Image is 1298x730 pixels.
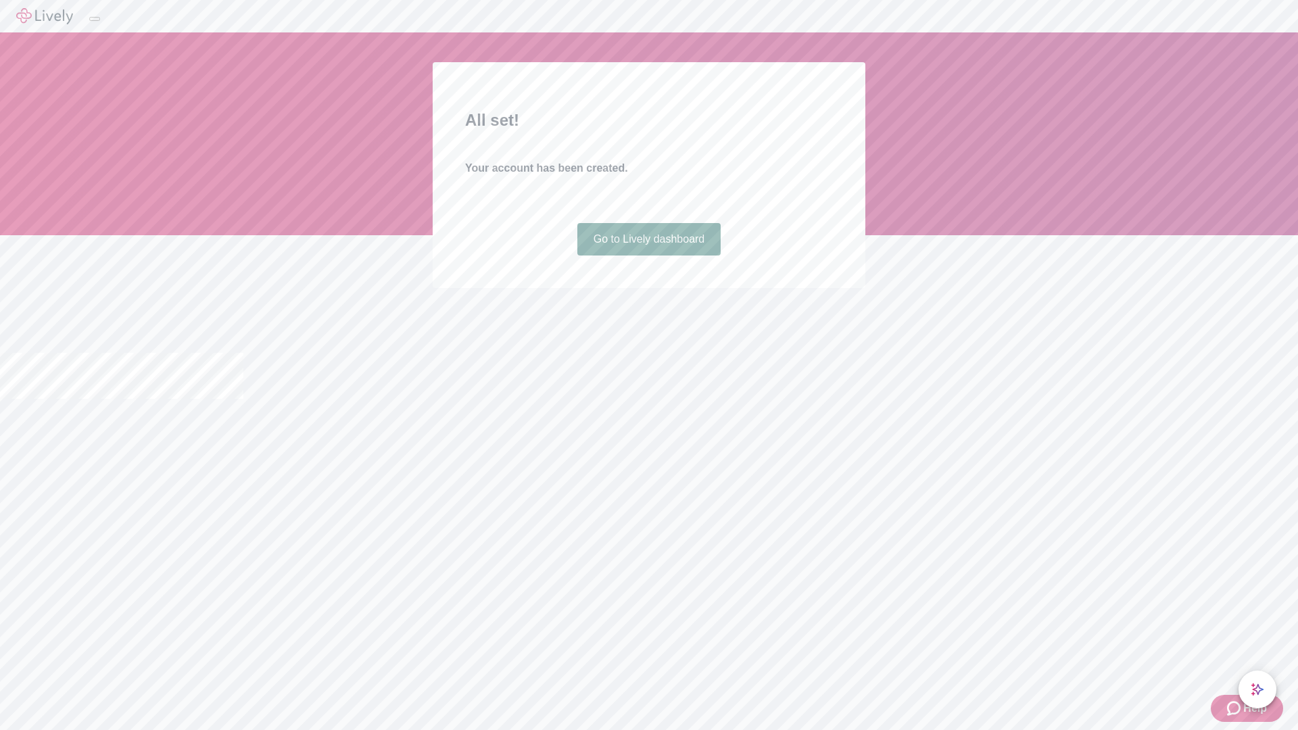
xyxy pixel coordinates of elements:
[1211,695,1283,722] button: Zendesk support iconHelp
[577,223,721,255] a: Go to Lively dashboard
[1239,671,1276,708] button: chat
[1243,700,1267,716] span: Help
[89,17,100,21] button: Log out
[465,108,833,132] h2: All set!
[1251,683,1264,696] svg: Lively AI Assistant
[465,160,833,176] h4: Your account has been created.
[16,8,73,24] img: Lively
[1227,700,1243,716] svg: Zendesk support icon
